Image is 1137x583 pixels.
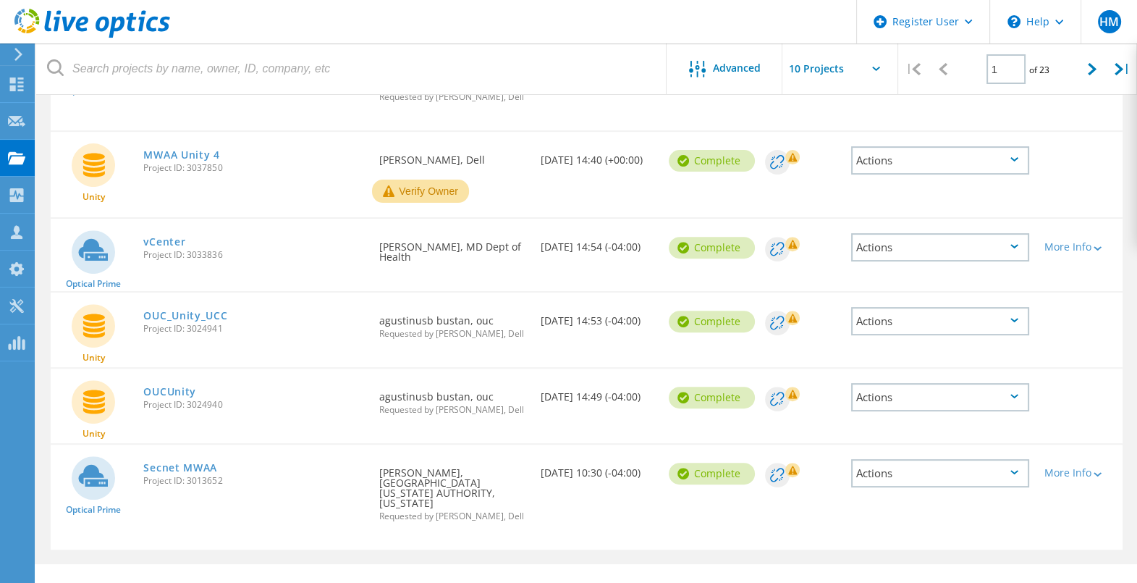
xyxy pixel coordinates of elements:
div: agustinusb bustan, ouc [372,293,533,353]
div: [PERSON_NAME], Dell [372,132,533,180]
a: vCenter [143,237,185,247]
div: Actions [851,146,1030,175]
span: Project ID: 3037850 [143,164,365,172]
span: of 23 [1029,64,1049,76]
div: Complete [669,150,755,172]
div: | [1107,43,1137,95]
span: HM [1099,16,1119,28]
span: Requested by [PERSON_NAME], Dell [379,512,525,521]
a: OUCUnity [143,387,196,397]
span: Requested by [PERSON_NAME], Dell [379,406,525,414]
span: Advanced [713,63,761,73]
div: Complete [669,463,755,485]
span: Requested by [PERSON_NAME], Dell [379,330,525,338]
div: Actions [851,459,1030,487]
div: [DATE] 10:30 (-04:00) [533,445,662,492]
div: [DATE] 14:40 (+00:00) [533,132,662,180]
span: Project ID: 3024940 [143,400,365,409]
span: Project ID: 3024941 [143,324,365,333]
svg: \n [1007,15,1020,28]
input: Search projects by name, owner, ID, company, etc [36,43,667,94]
div: Complete [669,387,755,408]
div: Actions [851,233,1030,261]
div: Actions [851,383,1030,411]
button: Verify Owner [372,180,469,203]
span: Project ID: 3013652 [143,477,365,485]
div: [DATE] 14:53 (-04:00) [533,293,662,340]
a: OUC_Unity_UCC [143,311,227,321]
div: Actions [851,307,1030,335]
a: Secnet MWAA [143,463,217,473]
span: Optical Prime [66,280,121,288]
span: Unity [83,353,105,362]
div: Complete [669,237,755,259]
a: Live Optics Dashboard [14,30,170,41]
div: [DATE] 14:49 (-04:00) [533,369,662,416]
div: More Info [1044,468,1115,478]
div: [DATE] 14:54 (-04:00) [533,219,662,267]
div: [PERSON_NAME], [GEOGRAPHIC_DATA][US_STATE] AUTHORITY, [US_STATE] [372,445,533,535]
a: MWAA Unity 4 [143,150,219,160]
div: Complete [669,311,755,332]
span: Unity [83,193,105,201]
div: | [898,43,928,95]
div: [PERSON_NAME], MD Dept of Health [372,219,533,277]
span: Unity [83,429,105,438]
span: Optical Prime [66,506,121,514]
span: Requested by [PERSON_NAME], Dell [379,93,525,101]
span: Project ID: 3033836 [143,251,365,259]
div: agustinusb bustan, ouc [372,369,533,429]
div: More Info [1044,242,1115,252]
